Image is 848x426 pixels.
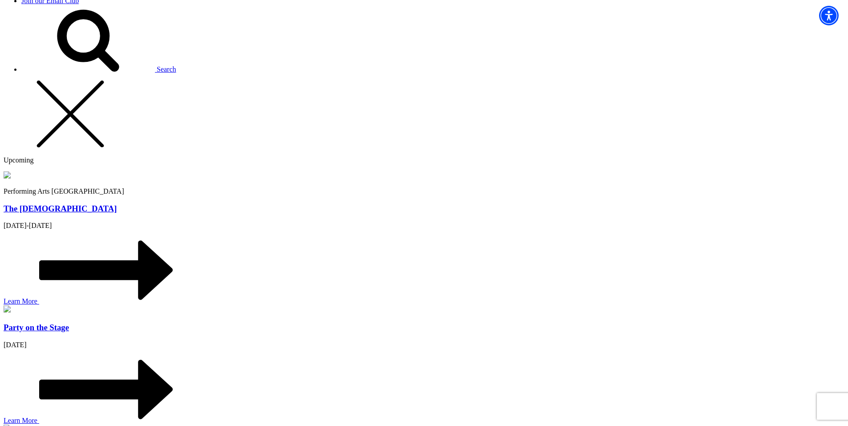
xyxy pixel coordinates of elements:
[4,171,11,179] img: bom-meganav-279x150.jpg
[4,417,37,424] span: Learn More
[4,417,173,424] a: Learn More
[4,341,844,349] p: [DATE]
[4,297,173,305] a: Learn More
[819,6,839,25] div: Accessibility Menu
[21,65,176,73] a: Search
[4,323,69,332] a: Party on the Stage
[4,297,37,305] span: Learn More
[4,187,844,195] p: Performing Arts [GEOGRAPHIC_DATA]
[4,204,117,213] a: The [DEMOGRAPHIC_DATA]
[157,65,176,73] span: Search
[4,222,844,230] p: [DATE]-[DATE]
[4,305,11,312] img: pots25-meganav-279x150.jpg
[4,156,844,164] p: Upcoming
